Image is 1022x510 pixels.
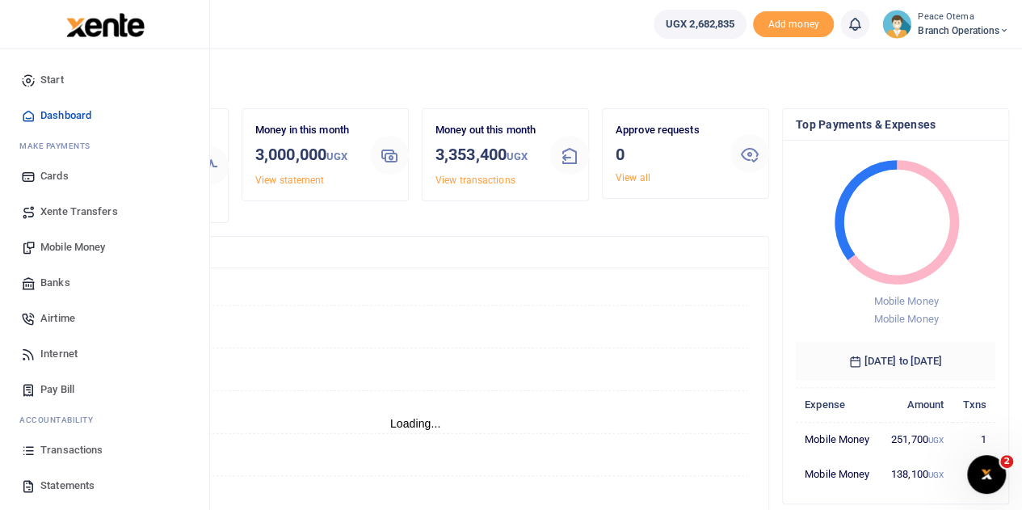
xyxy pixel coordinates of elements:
[40,107,91,124] span: Dashboard
[435,142,537,169] h3: 3,353,400
[796,387,881,422] th: Expense
[40,204,118,220] span: Xente Transfers
[13,432,196,468] a: Transactions
[13,158,196,194] a: Cards
[753,11,834,38] li: Toup your wallet
[40,442,103,458] span: Transactions
[918,11,1009,24] small: Peace Otema
[13,265,196,301] a: Banks
[13,98,196,133] a: Dashboard
[255,142,357,169] h3: 3,000,000
[61,70,1009,87] h4: Hello Peace
[390,417,441,430] text: Loading...
[953,457,995,491] td: 2
[753,11,834,38] span: Add money
[40,239,105,255] span: Mobile Money
[666,16,734,32] span: UGX 2,682,835
[507,150,528,162] small: UGX
[13,468,196,504] a: Statements
[435,175,515,186] a: View transactions
[928,470,944,479] small: UGX
[928,436,944,445] small: UGX
[13,194,196,230] a: Xente Transfers
[255,122,357,139] p: Money in this month
[435,122,537,139] p: Money out this month
[873,295,938,307] span: Mobile Money
[75,243,755,261] h4: Transactions Overview
[40,346,78,362] span: Internet
[13,372,196,407] a: Pay Bill
[40,310,75,327] span: Airtime
[647,10,753,39] li: Wallet ballance
[616,142,717,166] h3: 0
[881,457,953,491] td: 138,100
[654,10,747,39] a: UGX 2,682,835
[796,116,995,133] h4: Top Payments & Expenses
[918,23,1009,38] span: Branch Operations
[873,313,938,325] span: Mobile Money
[255,175,324,186] a: View statement
[13,336,196,372] a: Internet
[13,133,196,158] li: M
[753,17,834,29] a: Add money
[953,387,995,422] th: Txns
[796,342,995,381] h6: [DATE] to [DATE]
[40,381,74,398] span: Pay Bill
[796,422,881,457] td: Mobile Money
[881,387,953,422] th: Amount
[40,478,95,494] span: Statements
[66,13,145,37] img: logo-large
[13,62,196,98] a: Start
[953,422,995,457] td: 1
[27,140,90,152] span: ake Payments
[40,72,64,88] span: Start
[65,18,145,30] a: logo-small logo-large logo-large
[616,172,650,183] a: View all
[326,150,347,162] small: UGX
[13,230,196,265] a: Mobile Money
[13,301,196,336] a: Airtime
[40,168,69,184] span: Cards
[616,122,717,139] p: Approve requests
[881,422,953,457] td: 251,700
[13,407,196,432] li: Ac
[882,10,1009,39] a: profile-user Peace Otema Branch Operations
[32,414,93,426] span: countability
[882,10,911,39] img: profile-user
[1000,455,1013,468] span: 2
[796,457,881,491] td: Mobile Money
[40,275,70,291] span: Banks
[967,455,1006,494] iframe: Intercom live chat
